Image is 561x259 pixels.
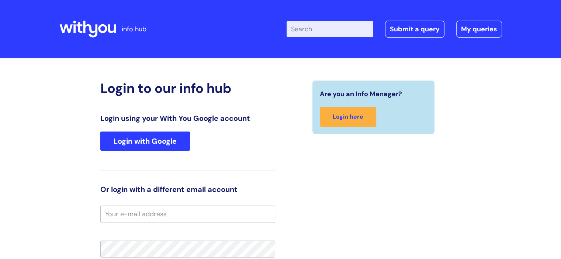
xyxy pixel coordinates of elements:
[100,185,275,194] h3: Or login with a different email account
[100,114,275,123] h3: Login using your With You Google account
[100,206,275,223] input: Your e-mail address
[100,80,275,96] h2: Login to our info hub
[320,107,376,127] a: Login here
[287,21,373,37] input: Search
[456,21,502,38] a: My queries
[385,21,444,38] a: Submit a query
[100,132,190,151] a: Login with Google
[122,23,146,35] p: info hub
[320,88,402,100] span: Are you an Info Manager?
